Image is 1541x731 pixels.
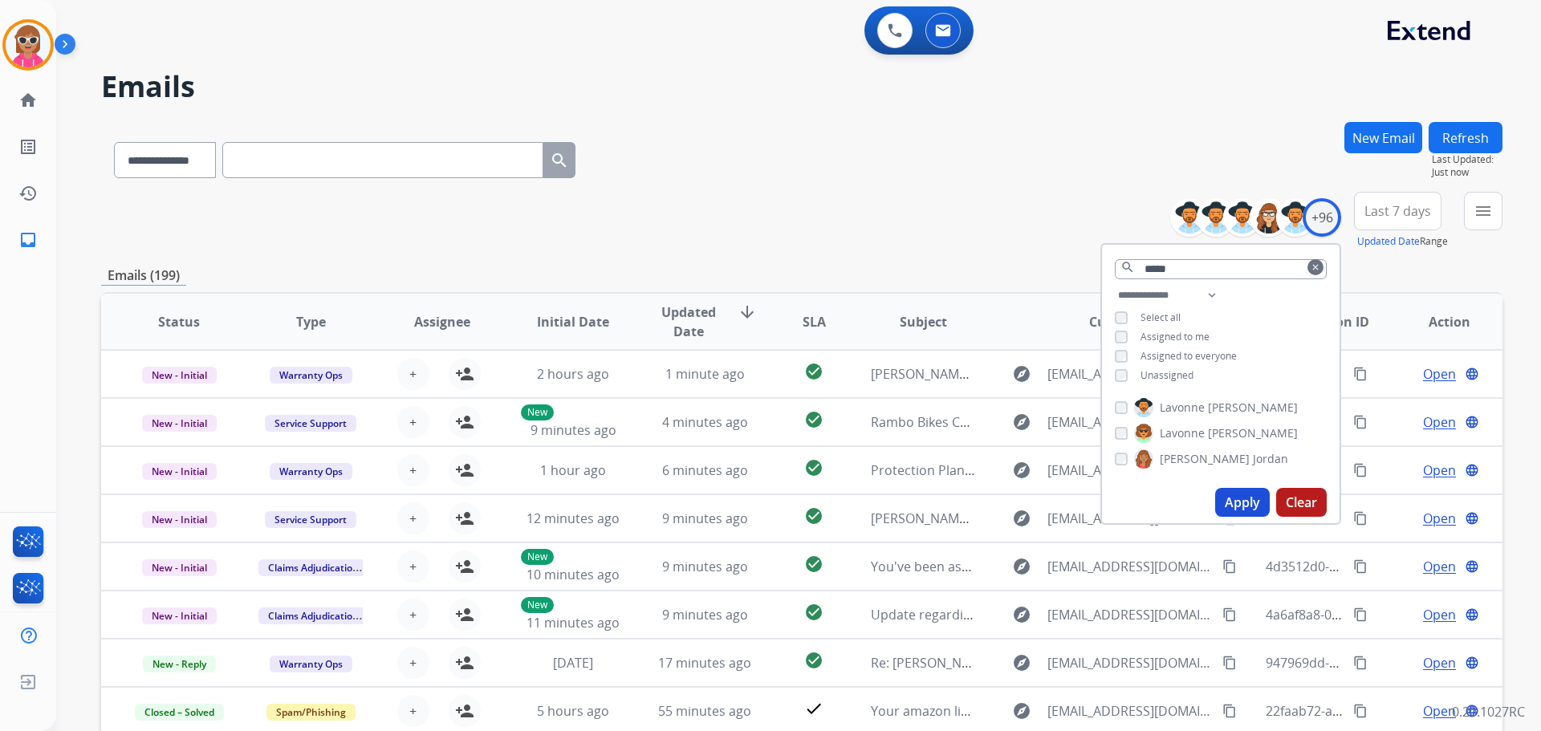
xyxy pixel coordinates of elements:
[871,654,1048,672] span: Re: [PERSON_NAME] Contract
[397,358,429,390] button: +
[1047,461,1213,480] span: [EMAIL_ADDRESS][DOMAIN_NAME]
[537,312,609,331] span: Initial Date
[1353,415,1368,429] mat-icon: content_copy
[871,365,1211,383] span: [PERSON_NAME] & [PERSON_NAME] MA [PERSON_NAME]
[1047,509,1213,528] span: [EMAIL_ADDRESS][DOMAIN_NAME][DATE]
[1160,400,1205,416] span: Lavonne
[540,461,606,479] span: 1 hour ago
[1429,122,1502,153] button: Refresh
[537,702,609,720] span: 5 hours ago
[455,461,474,480] mat-icon: person_add
[804,410,823,429] mat-icon: check_circle
[738,303,757,322] mat-icon: arrow_downward
[662,510,748,527] span: 9 minutes ago
[397,502,429,534] button: +
[1474,201,1493,221] mat-icon: menu
[1012,412,1031,432] mat-icon: explore
[1357,235,1420,248] button: Updated Date
[1047,605,1213,624] span: [EMAIL_ADDRESS][DOMAIN_NAME]
[1311,262,1320,272] mat-icon: clear
[409,364,417,384] span: +
[1465,415,1479,429] mat-icon: language
[409,701,417,721] span: +
[1353,704,1368,718] mat-icon: content_copy
[1371,294,1502,350] th: Action
[665,365,745,383] span: 1 minute ago
[397,550,429,583] button: +
[270,463,352,480] span: Warranty Ops
[527,614,620,632] span: 11 minutes ago
[1012,605,1031,624] mat-icon: explore
[1047,653,1213,672] span: [EMAIL_ADDRESS][DOMAIN_NAME]
[527,566,620,583] span: 10 minutes ago
[409,605,417,624] span: +
[900,312,947,331] span: Subject
[521,549,554,565] p: New
[1047,364,1213,384] span: [EMAIL_ADDRESS][DOMAIN_NAME]
[397,647,429,679] button: +
[455,557,474,576] mat-icon: person_add
[18,230,38,250] mat-icon: inbox
[1423,461,1456,480] span: Open
[409,557,417,576] span: +
[662,413,748,431] span: 4 minutes ago
[1266,558,1518,575] span: 4d3512d0-d13b-4394-8378-6b0b121696e4
[1423,605,1456,624] span: Open
[871,702,1115,720] span: Your amazon listing: sunglasses for men
[804,554,823,574] mat-icon: check_circle
[1423,557,1456,576] span: Open
[397,599,429,631] button: +
[101,71,1502,103] h2: Emails
[1141,311,1181,324] span: Select all
[1465,463,1479,477] mat-icon: language
[1266,654,1509,672] span: 947969dd-0bb6-4ff3-9761-4ba1768335fd
[1276,488,1327,517] button: Clear
[265,511,356,528] span: Service Support
[1364,208,1431,214] span: Last 7 days
[1303,198,1341,237] div: +96
[158,312,200,331] span: Status
[1160,425,1205,441] span: Lavonne
[455,701,474,721] mat-icon: person_add
[6,22,51,67] img: avatar
[871,558,1372,575] span: You've been assigned a new service order: 4987a002-bdc9-40b6-8f2a-082122f00496
[18,137,38,156] mat-icon: list_alt
[142,415,217,432] span: New - Initial
[1344,122,1422,153] button: New Email
[662,606,748,623] span: 9 minutes ago
[1266,606,1506,623] span: 4a6af8a8-09ab-4ba1-a7ad-33f1ae4f470d
[1012,653,1031,672] mat-icon: explore
[142,559,217,576] span: New - Initial
[1012,364,1031,384] mat-icon: explore
[1353,463,1368,477] mat-icon: content_copy
[1423,653,1456,672] span: Open
[1432,166,1502,179] span: Just now
[397,695,429,727] button: +
[537,365,609,383] span: 2 hours ago
[531,421,616,439] span: 9 minutes ago
[1465,511,1479,526] mat-icon: language
[1353,607,1368,622] mat-icon: content_copy
[658,702,751,720] span: 55 minutes ago
[397,406,429,438] button: +
[142,463,217,480] span: New - Initial
[455,412,474,432] mat-icon: person_add
[455,605,474,624] mat-icon: person_add
[1353,511,1368,526] mat-icon: content_copy
[409,461,417,480] span: +
[527,510,620,527] span: 12 minutes ago
[1141,368,1193,382] span: Unassigned
[804,506,823,526] mat-icon: check_circle
[1353,559,1368,574] mat-icon: content_copy
[18,184,38,203] mat-icon: history
[1141,349,1237,363] span: Assigned to everyone
[1208,425,1298,441] span: [PERSON_NAME]
[1047,557,1213,576] span: [EMAIL_ADDRESS][DOMAIN_NAME]
[397,454,429,486] button: +
[1141,330,1210,343] span: Assigned to me
[1120,260,1135,274] mat-icon: search
[804,651,823,670] mat-icon: check_circle
[1423,412,1456,432] span: Open
[258,559,368,576] span: Claims Adjudication
[1354,192,1441,230] button: Last 7 days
